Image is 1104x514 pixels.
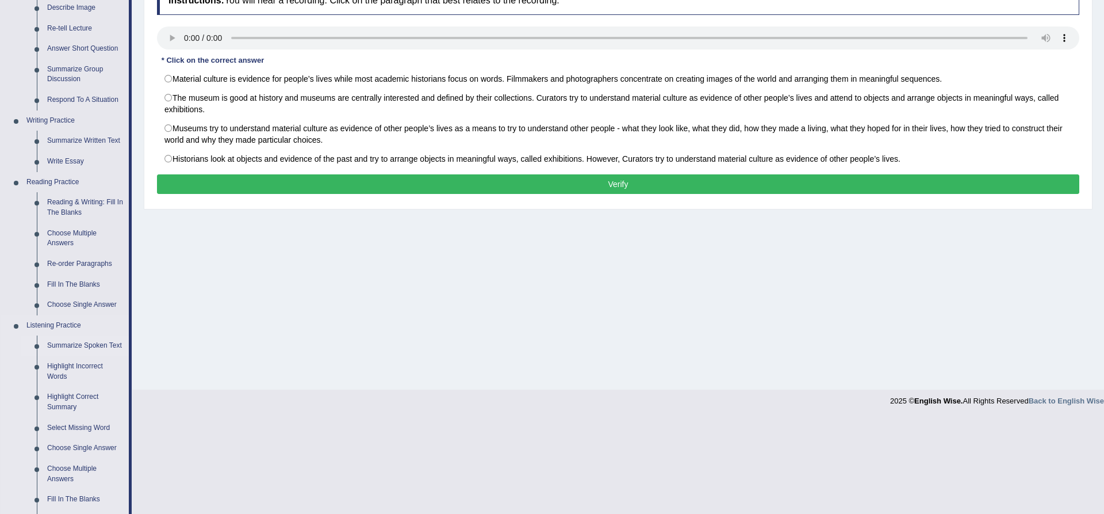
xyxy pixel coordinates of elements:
[890,390,1104,406] div: 2025 © All Rights Reserved
[42,336,129,356] a: Summarize Spoken Text
[42,90,129,111] a: Respond To A Situation
[42,39,129,59] a: Answer Short Question
[42,254,129,275] a: Re-order Paragraphs
[42,418,129,439] a: Select Missing Word
[914,397,963,405] strong: English Wise.
[157,119,1079,150] label: Museums try to understand material culture as evidence of other people’s lives as a means to try ...
[42,459,129,489] a: Choose Multiple Answers
[157,174,1079,194] button: Verify
[1029,397,1104,405] a: Back to English Wise
[42,489,129,510] a: Fill In The Blanks
[42,387,129,417] a: Highlight Correct Summary
[42,295,129,315] a: Choose Single Answer
[42,131,129,151] a: Summarize Written Text
[42,223,129,254] a: Choose Multiple Answers
[21,172,129,193] a: Reading Practice
[21,315,129,336] a: Listening Practice
[42,151,129,172] a: Write Essay
[42,192,129,223] a: Reading & Writing: Fill In The Blanks
[42,18,129,39] a: Re-tell Lecture
[157,88,1079,119] label: The museum is good at history and museums are centrally interested and defined by their collectio...
[157,55,269,66] div: * Click on the correct answer
[157,69,1079,89] label: Material culture is evidence for people’s lives while most academic historians focus on words. Fi...
[21,111,129,131] a: Writing Practice
[42,356,129,387] a: Highlight Incorrect Words
[42,59,129,90] a: Summarize Group Discussion
[42,438,129,459] a: Choose Single Answer
[157,149,1079,169] label: Historians look at objects and evidence of the past and try to arrange objects in meaningful ways...
[42,275,129,295] a: Fill In The Blanks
